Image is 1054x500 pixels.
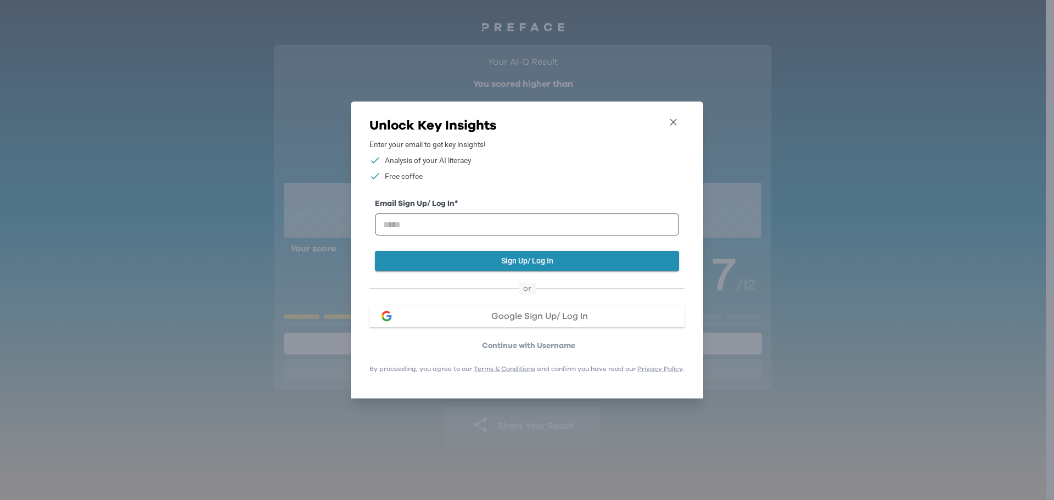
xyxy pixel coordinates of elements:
[373,340,685,351] p: Continue with Username
[519,283,536,294] span: or
[380,310,393,323] img: google login
[369,139,685,150] p: Enter your email to get key insights!
[491,312,588,321] span: Google Sign Up/ Log In
[385,171,423,182] p: Free coffee
[375,198,679,210] label: Email Sign Up/ Log In *
[385,155,471,166] p: Analysis of your AI literacy
[369,305,685,327] button: google loginGoogle Sign Up/ Log In
[637,366,683,372] a: Privacy Policy
[369,364,685,373] p: By proceeding, you agree to our and confirm you have read our .
[474,366,535,372] a: Terms & Conditions
[369,117,685,134] h3: Unlock Key Insights
[375,251,679,271] button: Sign Up/ Log In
